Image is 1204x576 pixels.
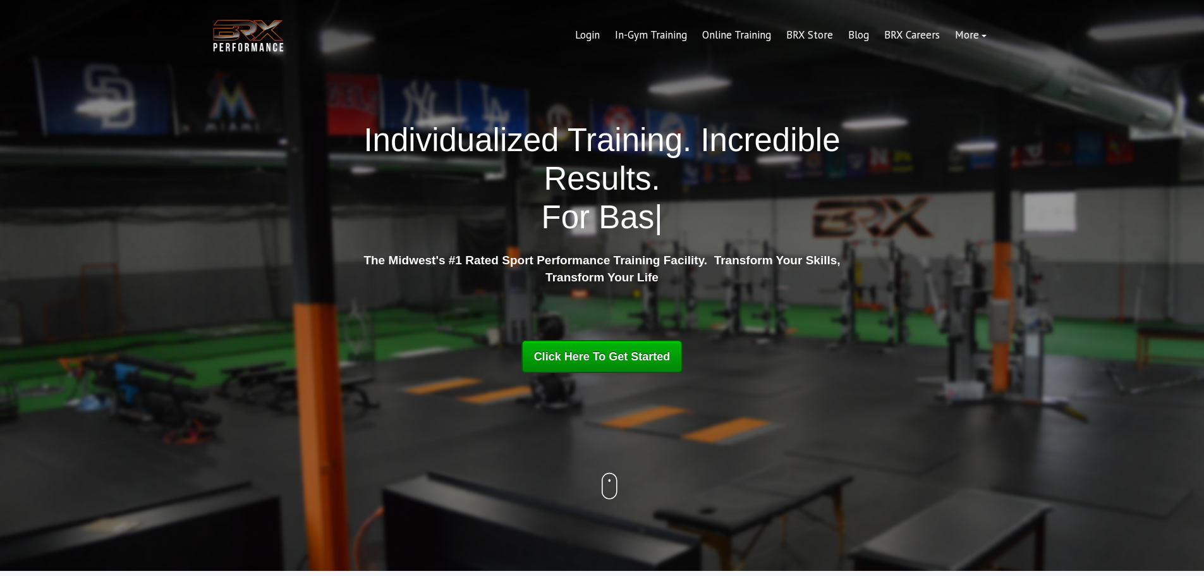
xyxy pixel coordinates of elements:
[779,20,841,51] a: BRX Store
[568,20,994,51] div: Navigation Menu
[695,20,779,51] a: Online Training
[363,254,840,284] strong: The Midwest's #1 Rated Sport Performance Training Facility. Transform Your Skills, Transform Your...
[568,20,607,51] a: Login
[542,199,655,235] span: For Bas
[841,20,877,51] a: Blog
[534,350,671,363] span: Click Here To Get Started
[521,340,683,373] a: Click Here To Get Started
[947,20,994,51] a: More
[654,199,662,235] span: |
[359,121,846,237] h1: Individualized Training. Incredible Results.
[210,16,286,55] img: BRX Transparent Logo-2
[607,20,695,51] a: In-Gym Training
[877,20,947,51] a: BRX Careers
